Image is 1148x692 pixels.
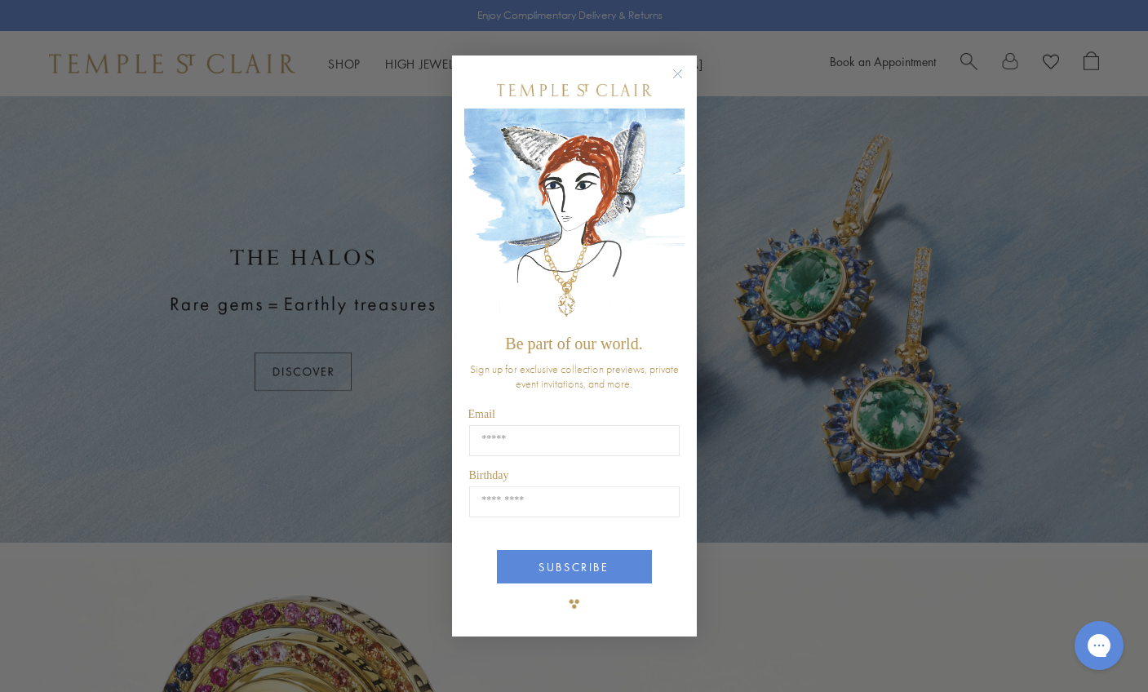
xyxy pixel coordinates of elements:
[470,362,679,391] span: Sign up for exclusive collection previews, private event invitations, and more.
[497,550,652,583] button: SUBSCRIBE
[469,425,680,456] input: Email
[469,469,509,481] span: Birthday
[468,408,495,420] span: Email
[464,109,685,326] img: c4a9eb12-d91a-4d4a-8ee0-386386f4f338.jpeg
[676,72,696,92] button: Close dialog
[497,84,652,96] img: Temple St. Clair
[558,588,591,620] img: TSC
[1066,615,1132,676] iframe: Gorgias live chat messenger
[505,335,642,353] span: Be part of our world.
